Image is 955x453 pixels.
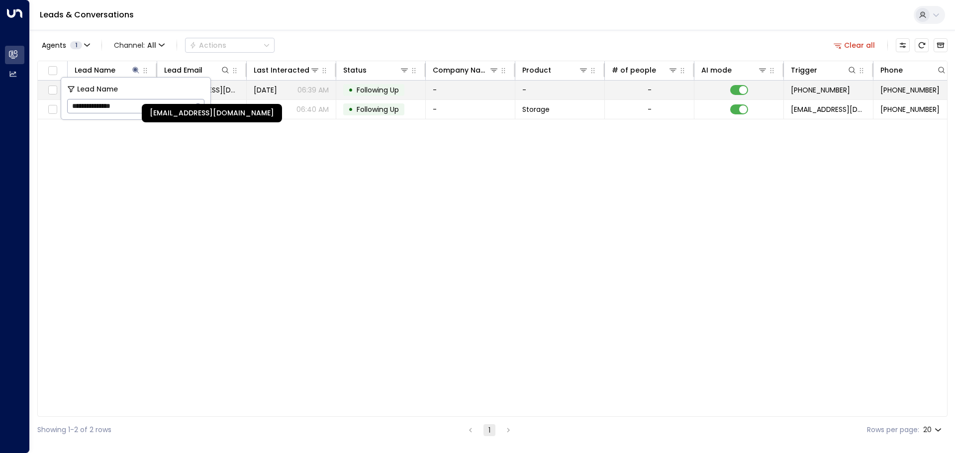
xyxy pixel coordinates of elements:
[147,41,156,49] span: All
[110,38,169,52] span: Channel:
[343,64,367,76] div: Status
[254,64,320,76] div: Last Interacted
[915,38,929,52] span: Refresh
[37,38,94,52] button: Agents1
[791,64,817,76] div: Trigger
[357,104,399,114] span: Following Up
[791,104,866,114] span: leads@space-station.co.uk
[40,9,134,20] a: Leads & Conversations
[42,42,66,49] span: Agents
[791,64,857,76] div: Trigger
[190,41,226,50] div: Actions
[348,101,353,118] div: •
[46,65,59,77] span: Toggle select all
[75,64,141,76] div: Lead Name
[923,423,944,437] div: 20
[830,38,879,52] button: Clear all
[343,64,409,76] div: Status
[426,100,515,119] td: -
[426,81,515,99] td: -
[880,64,947,76] div: Phone
[164,64,202,76] div: Lead Email
[648,85,652,95] div: -
[791,85,850,95] span: +447969598632
[522,104,550,114] span: Storage
[254,64,309,76] div: Last Interacted
[867,425,919,435] label: Rows per page:
[357,85,399,95] span: Following Up
[77,84,118,95] span: Lead Name
[612,64,656,76] div: # of people
[185,38,275,53] div: Button group with a nested menu
[701,64,732,76] div: AI mode
[110,38,169,52] button: Channel:All
[934,38,948,52] button: Archived Leads
[464,424,515,436] nav: pagination navigation
[701,64,767,76] div: AI mode
[648,104,652,114] div: -
[70,41,82,49] span: 1
[296,104,329,114] p: 06:40 AM
[880,85,940,95] span: +447969598632
[46,84,59,96] span: Toggle select row
[297,85,329,95] p: 06:39 AM
[348,82,353,98] div: •
[515,81,605,99] td: -
[37,425,111,435] div: Showing 1-2 of 2 rows
[254,85,277,95] span: Yesterday
[612,64,678,76] div: # of people
[185,38,275,53] button: Actions
[164,64,230,76] div: Lead Email
[880,64,903,76] div: Phone
[483,424,495,436] button: page 1
[880,104,940,114] span: +447969598632
[896,38,910,52] button: Customize
[522,64,551,76] div: Product
[433,64,499,76] div: Company Name
[46,103,59,116] span: Toggle select row
[433,64,489,76] div: Company Name
[75,64,115,76] div: Lead Name
[522,64,588,76] div: Product
[142,104,282,122] div: [EMAIL_ADDRESS][DOMAIN_NAME]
